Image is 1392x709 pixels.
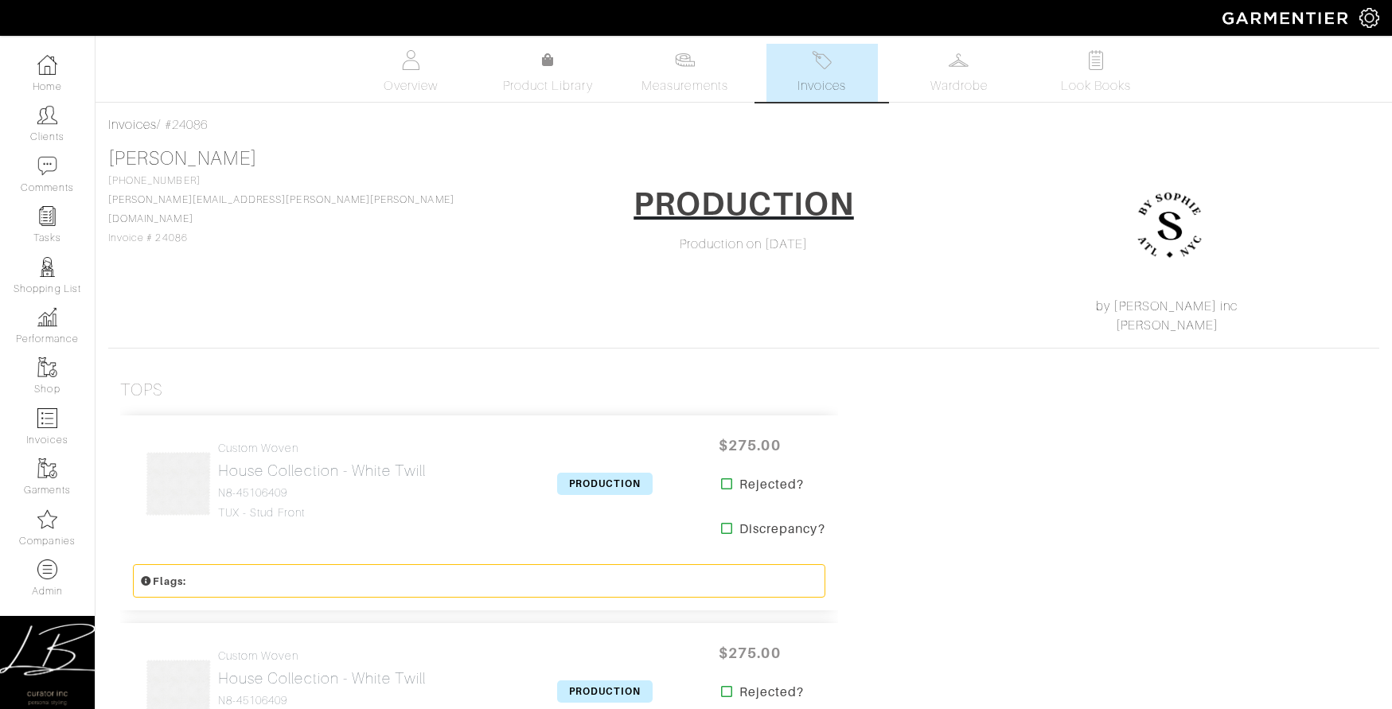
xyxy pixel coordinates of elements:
[108,115,1379,134] div: / #24086
[1116,318,1219,333] a: [PERSON_NAME]
[1129,185,1209,265] img: 1605206541861.png.png
[355,44,466,102] a: Overview
[629,44,741,102] a: Measurements
[739,475,804,494] strong: Rejected?
[37,458,57,478] img: garments-icon-b7da505a4dc4fd61783c78ac3ca0ef83fa9d6f193b1c9dc38574b1d14d53ca28.png
[37,357,57,377] img: garments-icon-b7da505a4dc4fd61783c78ac3ca0ef83fa9d6f193b1c9dc38574b1d14d53ca28.png
[702,428,797,462] span: $275.00
[37,509,57,529] img: companies-icon-14a0f246c7e91f24465de634b560f0151b0cc5c9ce11af5fac52e6d7d6371812.png
[401,50,421,70] img: basicinfo-40fd8af6dae0f16599ec9e87c0ef1c0a1fdea2edbe929e3d69a839185d80c458.svg
[218,506,427,520] h4: TUX - stud front
[218,462,427,480] h2: House Collection - White Twill
[37,105,57,125] img: clients-icon-6bae9207a08558b7cb47a8932f037763ab4055f8c8b6bfacd5dc20c3e0201464.png
[37,257,57,277] img: stylists-icon-eb353228a002819b7ec25b43dbf5f0378dd9e0616d9560372ff212230b889e62.png
[120,380,163,400] h3: Tops
[37,307,57,327] img: graph-8b7af3c665d003b59727f371ae50e7771705bf0c487971e6e97d053d13c5068d.png
[1096,299,1238,314] a: by [PERSON_NAME] inc
[930,76,988,95] span: Wardrobe
[557,473,653,495] span: PRODUCTION
[557,684,653,698] a: PRODUCTION
[140,575,186,587] small: Flags:
[218,486,427,500] h4: N8-45106409
[949,50,969,70] img: wardrobe-487a4870c1b7c33e795ec22d11cfc2ed9d08956e64fb3008fe2437562e282088.svg
[108,148,257,169] a: [PERSON_NAME]
[557,476,653,490] a: PRODUCTION
[1040,44,1152,102] a: Look Books
[37,559,57,579] img: custom-products-icon-6973edde1b6c6774590e2ad28d3d057f2f42decad08aa0e48061009ba2575b3a.png
[503,76,593,95] span: Product Library
[702,636,797,670] span: $275.00
[766,44,878,102] a: Invoices
[218,649,427,663] h4: Custom Woven
[544,235,943,254] div: Production on [DATE]
[108,118,157,132] a: Invoices
[623,179,864,235] a: PRODUCTION
[108,194,454,224] a: [PERSON_NAME][EMAIL_ADDRESS][PERSON_NAME][PERSON_NAME][DOMAIN_NAME]
[634,185,854,223] h1: PRODUCTION
[37,156,57,176] img: comment-icon-a0a6a9ef722e966f86d9cbdc48e553b5cf19dbc54f86b18d962a5391bc8f6eb6.png
[384,76,437,95] span: Overview
[812,50,832,70] img: orders-27d20c2124de7fd6de4e0e44c1d41de31381a507db9b33961299e4e07d508b8c.svg
[37,408,57,428] img: orders-icon-0abe47150d42831381b5fb84f609e132dff9fe21cb692f30cb5eec754e2cba89.png
[37,55,57,75] img: dashboard-icon-dbcd8f5a0b271acd01030246c82b418ddd0df26cd7fceb0bd07c9910d44c42f6.png
[1086,50,1105,70] img: todo-9ac3debb85659649dc8f770b8b6100bb5dab4b48dedcbae339e5042a72dfd3cc.svg
[797,76,846,95] span: Invoices
[739,520,825,539] strong: Discrepancy?
[739,683,804,702] strong: Rejected?
[218,694,427,707] h4: N8-45106409
[1359,8,1379,28] img: gear-icon-white-bd11855cb880d31180b6d7d6211b90ccbf57a29d726f0c71d8c61bd08dd39cc2.png
[641,76,728,95] span: Measurements
[145,450,212,517] img: SBH5vfy3K4ukctxGZvoeQCWw.png
[557,680,653,703] span: PRODUCTION
[218,442,427,455] h4: Custom Woven
[903,44,1015,102] a: Wardrobe
[218,669,427,688] h2: House Collection - White Twill
[492,51,603,95] a: Product Library
[1061,76,1132,95] span: Look Books
[37,206,57,226] img: reminder-icon-8004d30b9f0a5d33ae49ab947aed9ed385cf756f9e5892f1edd6e32f2345188e.png
[675,50,695,70] img: measurements-466bbee1fd09ba9460f595b01e5d73f9e2bff037440d3c8f018324cb6cdf7a4a.svg
[108,175,454,243] span: [PHONE_NUMBER] Invoice # 24086
[218,442,427,519] a: Custom Woven House Collection - White Twill N8-45106409 TUX - stud front
[1215,4,1359,32] img: garmentier-logo-header-white-b43fb05a5012e4ada735d5af1a66efaba907eab6374d6393d1fbf88cb4ef424d.png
